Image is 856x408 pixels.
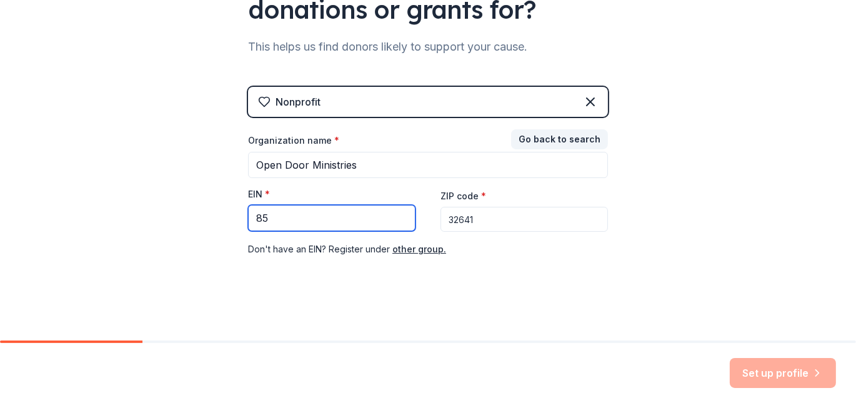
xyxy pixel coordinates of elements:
[440,190,486,202] label: ZIP code
[248,205,416,231] input: 12-3456789
[248,37,608,57] div: This helps us find donors likely to support your cause.
[248,188,270,201] label: EIN
[392,242,446,257] button: other group.
[248,152,608,178] input: American Red Cross
[276,94,321,109] div: Nonprofit
[248,134,339,147] label: Organization name
[511,129,608,149] button: Go back to search
[440,207,608,232] input: 12345 (U.S. only)
[248,242,608,257] div: Don ' t have an EIN? Register under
